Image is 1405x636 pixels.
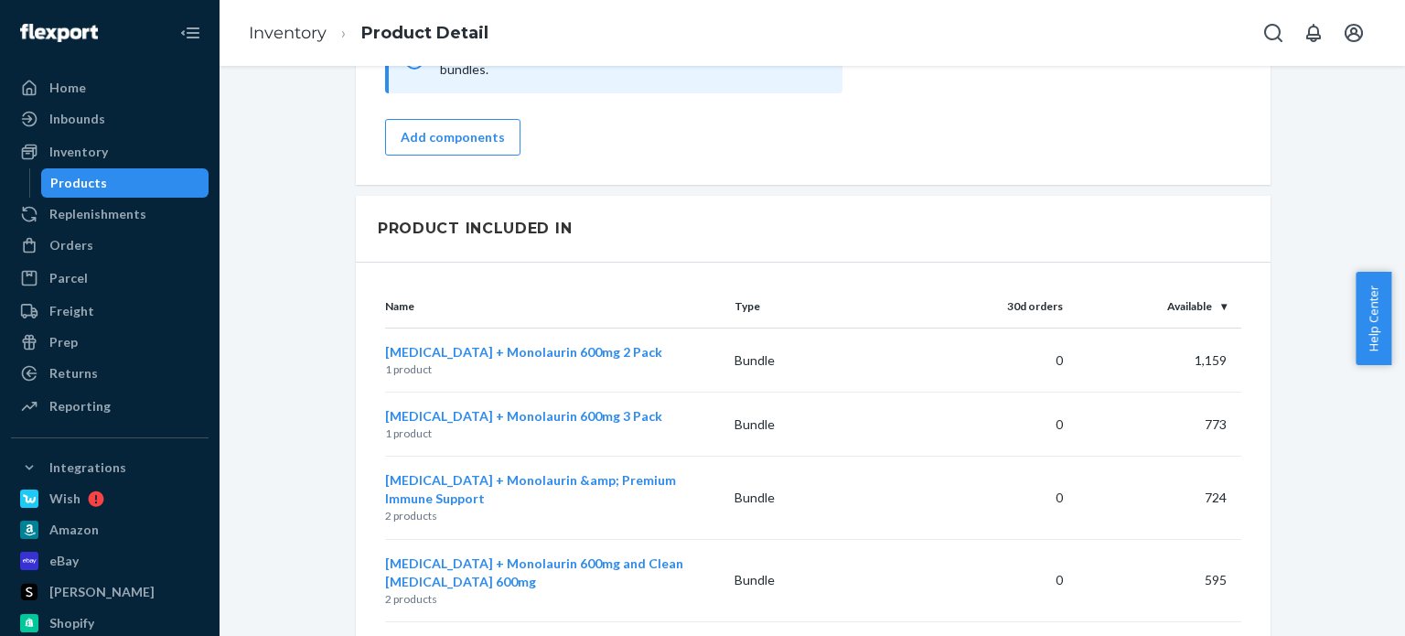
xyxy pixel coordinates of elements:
[385,119,520,156] button: Add components
[1070,393,1241,457] td: 773
[49,302,94,320] div: Freight
[385,555,683,589] a: [MEDICAL_DATA] + Monolaurin 600mg and Clean [MEDICAL_DATA] 600mg
[11,453,209,482] button: Integrations
[49,236,93,254] div: Orders
[385,408,662,424] a: [MEDICAL_DATA] + Monolaurin 600mg 3 Pack
[727,539,898,621] td: Bundle
[1070,285,1241,329] th: Available
[49,333,78,351] div: Prep
[899,393,1070,457] td: 0
[11,546,209,576] a: eBay
[378,218,572,240] h2: Product Included In
[727,457,898,539] td: Bundle
[11,392,209,421] a: Reporting
[11,484,209,513] a: Wish
[234,6,503,60] ol: breadcrumbs
[385,285,727,329] th: Name
[49,205,146,223] div: Replenishments
[899,329,1070,393] td: 0
[49,458,126,477] div: Integrations
[899,457,1070,539] td: 0
[1070,329,1241,393] td: 1,159
[899,539,1070,621] td: 0
[249,23,327,43] a: Inventory
[49,110,105,128] div: Inbounds
[385,508,720,523] p: 2 products
[1356,272,1391,365] button: Help Center
[41,168,209,198] a: Products
[11,73,209,102] a: Home
[1335,15,1372,51] button: Open account menu
[727,329,898,393] td: Bundle
[49,490,80,508] div: Wish
[49,397,111,415] div: Reporting
[11,359,209,388] a: Returns
[49,143,108,161] div: Inventory
[20,24,98,42] img: Flexport logo
[11,104,209,134] a: Inbounds
[385,472,676,506] a: [MEDICAL_DATA] + Monolaurin &amp; Premium Immune Support
[49,364,98,383] div: Returns
[11,515,209,544] a: Amazon
[172,15,209,51] button: Close Navigation
[385,426,720,441] p: 1 product
[50,174,107,192] div: Products
[727,393,898,457] td: Bundle
[11,577,209,607] a: [PERSON_NAME]
[11,296,209,326] a: Freight
[11,231,209,260] a: Orders
[385,361,720,377] p: 1 product
[1070,539,1241,621] td: 595
[385,344,662,360] a: [MEDICAL_DATA] + Monolaurin 600mg 2 Pack
[899,285,1070,329] th: 30d orders
[11,199,209,229] a: Replenishments
[49,521,99,539] div: Amazon
[49,79,86,97] div: Home
[361,23,488,43] a: Product Detail
[1295,15,1332,51] button: Open notifications
[49,614,94,632] div: Shopify
[49,583,155,601] div: [PERSON_NAME]
[385,591,720,607] p: 2 products
[727,285,898,329] th: Type
[49,552,79,570] div: eBay
[1255,15,1292,51] button: Open Search Box
[11,137,209,167] a: Inventory
[11,264,209,293] a: Parcel
[49,269,88,287] div: Parcel
[1070,457,1241,539] td: 724
[11,328,209,357] a: Prep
